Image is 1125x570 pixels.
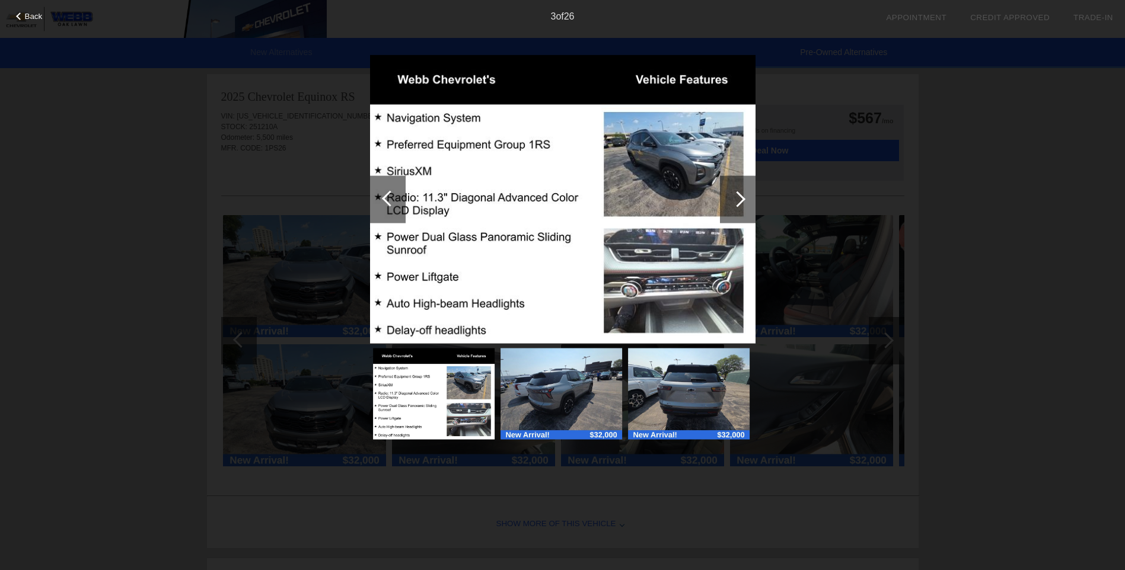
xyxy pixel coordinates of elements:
a: Appointment [886,13,946,22]
a: Trade-In [1073,13,1113,22]
img: 875294c2-7a37-4657-8658-56046b3e38b4.jpg [373,348,495,440]
img: 378cb210-2d26-4966-8541-f79903653f44.jpg [628,348,750,440]
span: Back [25,12,43,21]
span: 3 [550,11,556,21]
a: Credit Approved [970,13,1050,22]
img: 875294c2-7a37-4657-8658-56046b3e38b4.jpg [370,55,756,344]
span: 26 [564,11,575,21]
img: 94d99419-8413-479f-b24a-be6b4f9994e8.jpg [501,348,622,440]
